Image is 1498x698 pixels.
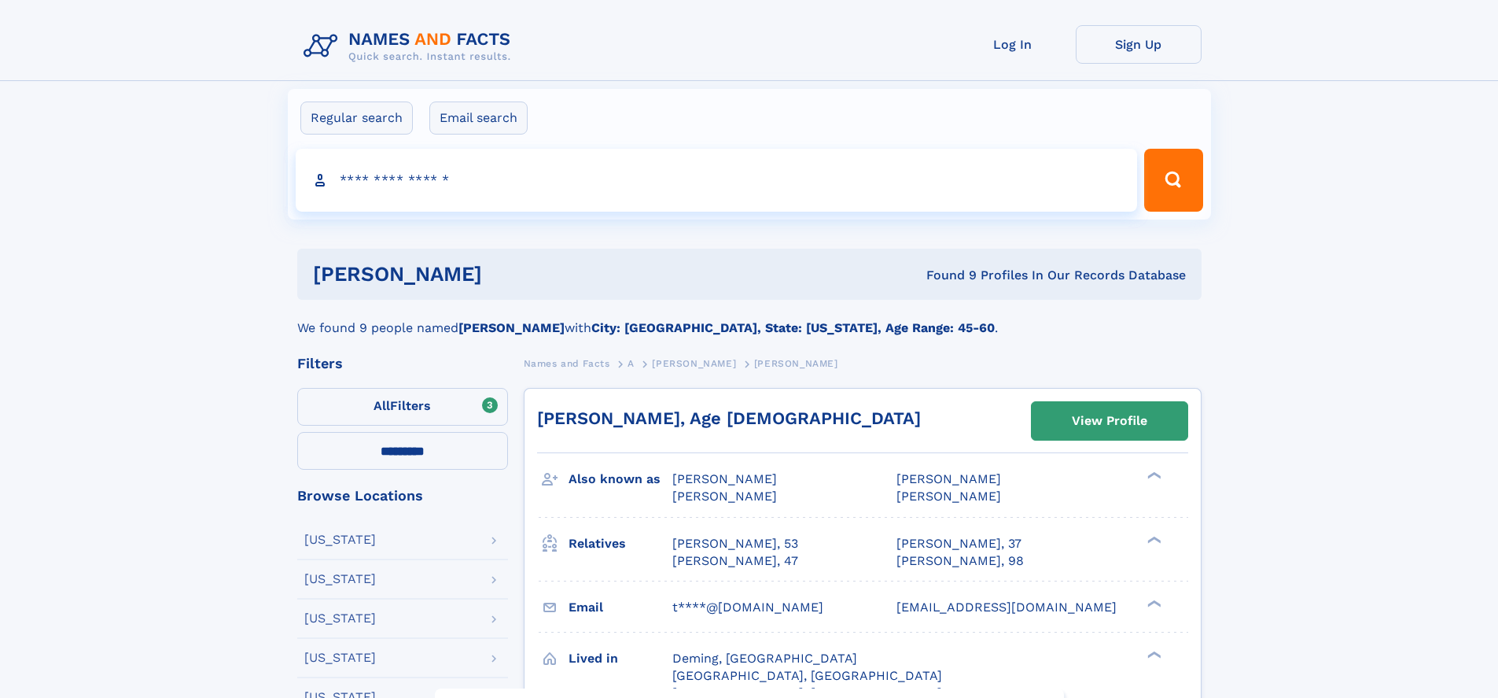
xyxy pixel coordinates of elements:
[297,356,508,371] div: Filters
[1076,25,1202,64] a: Sign Up
[374,398,390,413] span: All
[672,471,777,486] span: [PERSON_NAME]
[297,388,508,426] label: Filters
[672,651,857,666] span: Deming, [GEOGRAPHIC_DATA]
[896,471,1001,486] span: [PERSON_NAME]
[297,300,1202,338] div: We found 9 people named with .
[313,264,705,284] h1: [PERSON_NAME]
[300,102,413,135] label: Regular search
[628,353,635,373] a: A
[296,149,1138,212] input: search input
[672,552,798,570] a: [PERSON_NAME], 47
[704,267,1186,284] div: Found 9 Profiles In Our Records Database
[672,668,942,683] span: [GEOGRAPHIC_DATA], [GEOGRAPHIC_DATA]
[1072,403,1147,439] div: View Profile
[1143,598,1162,608] div: ❯
[628,358,635,369] span: A
[304,573,376,585] div: [US_STATE]
[672,535,798,552] a: [PERSON_NAME], 53
[297,25,524,68] img: Logo Names and Facts
[297,489,508,503] div: Browse Locations
[569,645,672,672] h3: Lived in
[1143,534,1162,545] div: ❯
[896,600,1117,615] span: [EMAIL_ADDRESS][DOMAIN_NAME]
[569,594,672,621] h3: Email
[304,612,376,625] div: [US_STATE]
[304,652,376,664] div: [US_STATE]
[429,102,528,135] label: Email search
[652,358,736,369] span: [PERSON_NAME]
[1032,402,1187,440] a: View Profile
[1143,471,1162,481] div: ❯
[304,534,376,546] div: [US_STATE]
[458,320,565,335] b: [PERSON_NAME]
[569,466,672,493] h3: Also known as
[652,353,736,373] a: [PERSON_NAME]
[896,535,1021,552] a: [PERSON_NAME], 37
[754,358,838,369] span: [PERSON_NAME]
[950,25,1076,64] a: Log In
[1144,149,1202,212] button: Search Button
[672,489,777,504] span: [PERSON_NAME]
[1143,649,1162,659] div: ❯
[524,353,610,373] a: Names and Facts
[896,489,1001,504] span: [PERSON_NAME]
[537,408,921,428] a: [PERSON_NAME], Age [DEMOGRAPHIC_DATA]
[591,320,995,335] b: City: [GEOGRAPHIC_DATA], State: [US_STATE], Age Range: 45-60
[569,530,672,557] h3: Relatives
[896,552,1024,570] a: [PERSON_NAME], 98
